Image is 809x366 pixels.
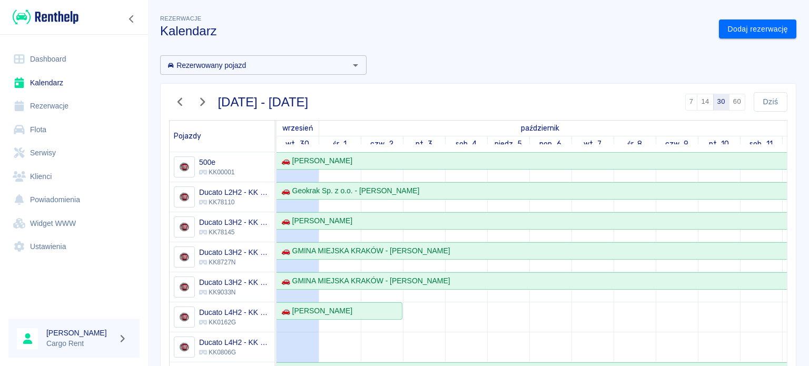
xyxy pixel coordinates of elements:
[175,309,193,326] img: Image
[199,288,270,297] p: KK9033N
[754,92,787,112] button: Dziś
[8,94,140,118] a: Rezerwacje
[277,275,450,286] div: 🚗 GMINA MIEJSKA KRAKÓW - [PERSON_NAME]
[277,215,352,226] div: 🚗 [PERSON_NAME]
[199,348,270,357] p: KK0806G
[199,187,270,197] h6: Ducato L2H2 - KK 78110
[199,217,270,227] h6: Ducato L3H2 - KK 78145
[697,94,713,111] button: 14 dni
[218,95,309,110] h3: [DATE] - [DATE]
[348,58,363,73] button: Otwórz
[46,328,114,338] h6: [PERSON_NAME]
[8,8,78,26] a: Renthelp logo
[368,136,396,152] a: 2 października 2025
[706,136,732,152] a: 10 października 2025
[8,118,140,142] a: Flota
[8,212,140,235] a: Widget WWW
[277,155,352,166] div: 🚗 [PERSON_NAME]
[518,121,561,136] a: 1 października 2025
[175,339,193,356] img: Image
[199,227,270,237] p: KK78145
[175,249,193,266] img: Image
[175,219,193,236] img: Image
[175,279,193,296] img: Image
[713,94,729,111] button: 30 dni
[663,136,691,152] a: 9 października 2025
[330,136,349,152] a: 1 października 2025
[280,121,315,136] a: 30 września 2025
[160,15,201,22] span: Rezerwacje
[8,188,140,212] a: Powiadomienia
[581,136,605,152] a: 7 października 2025
[163,58,346,72] input: Wyszukaj i wybierz pojazdy...
[199,258,270,267] p: KK8727N
[8,141,140,165] a: Serwisy
[175,189,193,206] img: Image
[8,165,140,189] a: Klienci
[492,136,525,152] a: 5 października 2025
[277,185,419,196] div: 🚗 Geokrak Sp. z o.o. - [PERSON_NAME]
[8,235,140,259] a: Ustawienia
[160,24,711,38] h3: Kalendarz
[199,157,234,167] h6: 500e
[537,136,564,152] a: 6 października 2025
[199,318,270,327] p: KK0162G
[124,12,140,26] button: Zwiń nawigację
[199,307,270,318] h6: Ducato L4H2 - KK 0162G
[199,197,270,207] p: KK78110
[199,277,270,288] h6: Ducato L3H2 - KK 9033N
[8,47,140,71] a: Dashboard
[453,136,480,152] a: 4 października 2025
[199,247,270,258] h6: Ducato L3H2 - KK 8727N
[283,136,312,152] a: 30 września 2025
[8,71,140,95] a: Kalendarz
[199,167,234,177] p: KK00001
[174,132,201,141] span: Pojazdy
[13,8,78,26] img: Renthelp logo
[413,136,436,152] a: 3 października 2025
[625,136,645,152] a: 8 października 2025
[747,136,775,152] a: 11 października 2025
[199,337,270,348] h6: Ducato L4H2 - KK 0806G
[46,338,114,349] p: Cargo Rent
[277,305,352,316] div: 🚗 [PERSON_NAME]
[685,94,698,111] button: 7 dni
[719,19,796,39] a: Dodaj rezerwację
[277,245,450,256] div: 🚗 GMINA MIEJSKA KRAKÓW - [PERSON_NAME]
[729,94,745,111] button: 60 dni
[175,159,193,176] img: Image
